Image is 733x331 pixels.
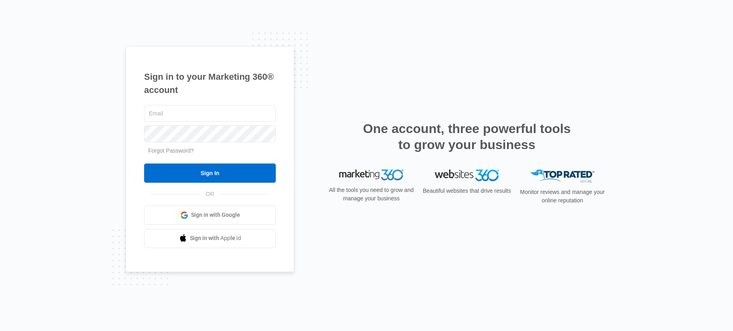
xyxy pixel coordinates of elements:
a: Forgot Password? [148,147,194,154]
p: Beautiful websites that drive results [422,187,512,195]
p: Monitor reviews and manage your online reputation [517,188,607,205]
input: Sign In [144,163,276,183]
p: All the tools you need to grow and manage your business [326,186,416,203]
h2: One account, three powerful tools to grow your business [360,121,573,153]
span: OR [200,190,220,198]
img: Websites 360 [435,170,499,181]
input: Email [144,105,276,122]
img: Top Rated Local [530,170,595,183]
h1: Sign in to your Marketing 360® account [144,70,276,97]
img: Marketing 360 [339,170,403,181]
a: Sign in with Apple Id [144,229,276,248]
span: Sign in with Apple Id [190,234,241,242]
span: Sign in with Google [191,211,240,219]
a: Sign in with Google [144,206,276,225]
